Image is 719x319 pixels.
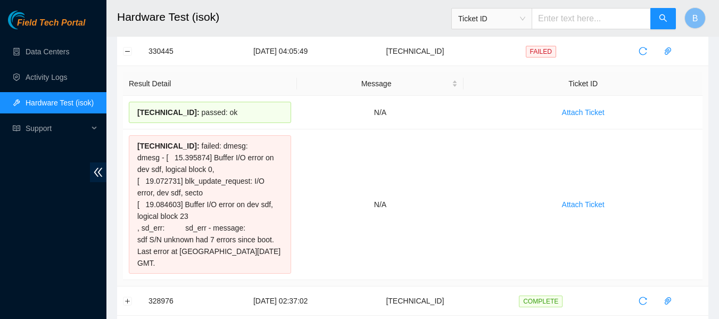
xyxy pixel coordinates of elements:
td: 328976 [143,287,215,316]
td: [TECHNICAL_ID] [346,37,484,66]
button: paper-clip [659,292,676,309]
span: FAILED [526,46,556,58]
button: reload [634,43,651,60]
span: reload [635,297,651,305]
img: Akamai Technologies [8,11,54,29]
span: [TECHNICAL_ID] : [137,142,200,150]
td: [TECHNICAL_ID] [346,287,484,316]
button: B [684,7,706,29]
button: paper-clip [659,43,676,60]
button: Expand row [123,297,132,305]
span: search [659,14,667,24]
a: Hardware Test (isok) [26,99,94,107]
td: N/A [297,129,464,280]
button: Attach Ticket [553,104,613,121]
span: COMPLETE [519,296,563,307]
span: paper-clip [660,297,676,305]
a: Akamai TechnologiesField Tech Portal [8,19,85,33]
span: double-left [90,162,106,182]
td: 330445 [143,37,215,66]
span: Ticket ID [458,11,525,27]
button: Attach Ticket [553,196,613,213]
span: Attach Ticket [562,199,605,210]
th: Ticket ID [464,72,703,96]
span: paper-clip [660,47,676,55]
a: Activity Logs [26,73,68,81]
span: Support [26,118,88,139]
span: [TECHNICAL_ID] : [137,108,200,117]
button: Collapse row [123,47,132,55]
td: [DATE] 02:37:02 [215,287,346,316]
span: reload [635,47,651,55]
th: Result Detail [123,72,297,96]
td: N/A [297,96,464,129]
span: Attach Ticket [562,107,605,118]
div: failed: dmesg: dmesg - [ 15.395874] Buffer I/O error on dev sdf, logical block 0, [ 19.072731] bl... [129,135,291,274]
td: [DATE] 04:05:49 [215,37,346,66]
span: B [692,12,698,25]
button: reload [634,292,651,309]
button: search [650,8,676,29]
span: read [13,125,20,132]
a: Data Centers [26,47,69,56]
span: Field Tech Portal [17,18,85,28]
input: Enter text here... [532,8,651,29]
div: passed: ok [129,102,291,123]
